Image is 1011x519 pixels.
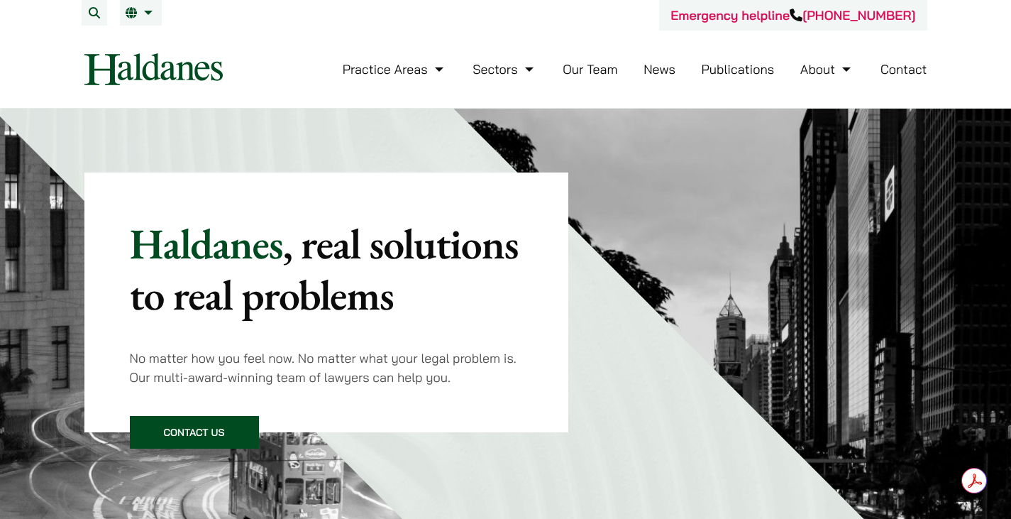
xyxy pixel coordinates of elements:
[130,216,519,322] mark: , real solutions to real problems
[563,61,617,77] a: Our Team
[800,61,854,77] a: About
[880,61,927,77] a: Contact
[130,218,524,320] p: Haldanes
[343,61,447,77] a: Practice Areas
[84,53,223,85] img: Logo of Haldanes
[702,61,775,77] a: Publications
[473,61,536,77] a: Sectors
[670,7,915,23] a: Emergency helpline[PHONE_NUMBER]
[126,7,156,18] a: EN
[643,61,675,77] a: News
[130,349,524,387] p: No matter how you feel now. No matter what your legal problem is. Our multi-award-winning team of...
[130,416,259,449] a: Contact Us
